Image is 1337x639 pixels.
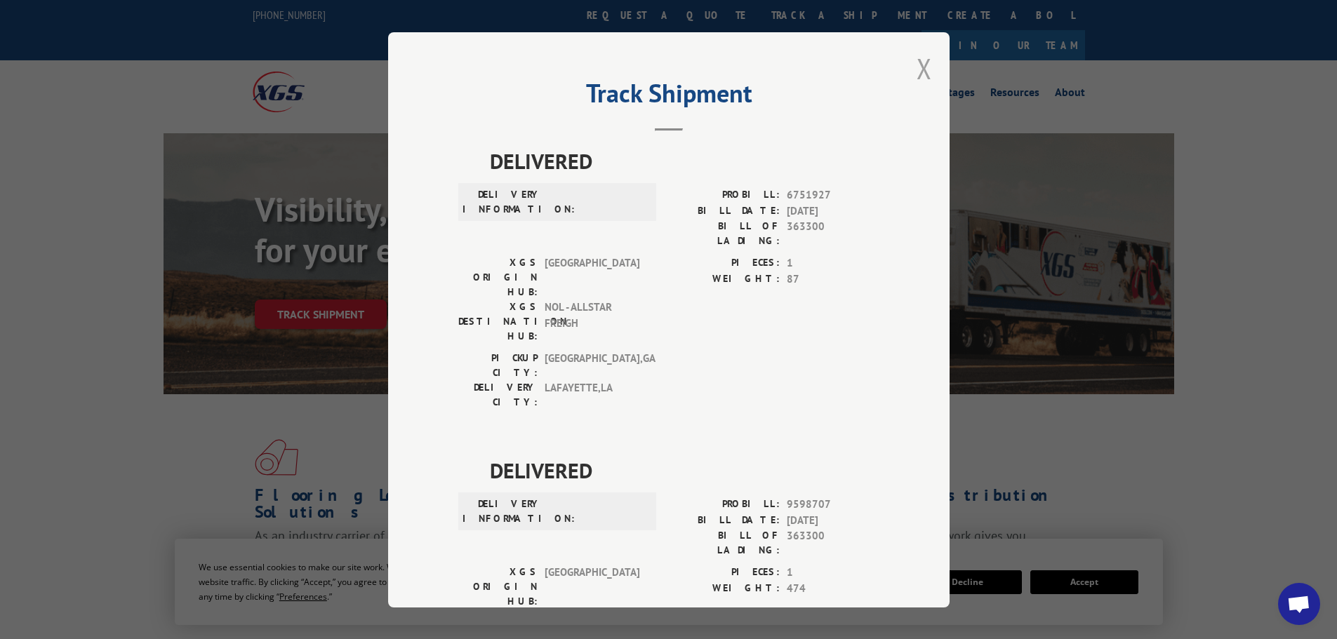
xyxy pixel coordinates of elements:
[669,187,780,203] label: PROBILL:
[458,565,538,609] label: XGS ORIGIN HUB:
[787,512,879,528] span: [DATE]
[669,271,780,287] label: WEIGHT:
[787,271,879,287] span: 87
[787,497,879,513] span: 9598707
[669,512,780,528] label: BILL DATE:
[669,565,780,581] label: PIECES:
[458,380,538,410] label: DELIVERY CITY:
[787,528,879,558] span: 363300
[458,300,538,344] label: XGS DESTINATION HUB:
[669,203,780,219] label: BILL DATE:
[490,455,879,486] span: DELIVERED
[669,255,780,271] label: PIECES:
[669,528,780,558] label: BILL OF LADING:
[787,187,879,203] span: 6751927
[787,203,879,219] span: [DATE]
[463,187,542,217] label: DELIVERY INFORMATION:
[917,50,932,87] button: Close modal
[545,351,639,380] span: [GEOGRAPHIC_DATA] , GA
[545,380,639,410] span: LAFAYETTE , LA
[669,580,780,596] label: WEIGHT:
[490,145,879,177] span: DELIVERED
[463,497,542,526] label: DELIVERY INFORMATION:
[458,83,879,110] h2: Track Shipment
[669,219,780,248] label: BILL OF LADING:
[787,255,879,271] span: 1
[545,300,639,344] span: NOL - ALLSTAR FREIGH
[545,565,639,609] span: [GEOGRAPHIC_DATA]
[458,255,538,300] label: XGS ORIGIN HUB:
[458,351,538,380] label: PICKUP CITY:
[669,497,780,513] label: PROBILL:
[545,255,639,300] span: [GEOGRAPHIC_DATA]
[1278,583,1320,625] div: Open chat
[787,565,879,581] span: 1
[787,219,879,248] span: 363300
[787,580,879,596] span: 474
